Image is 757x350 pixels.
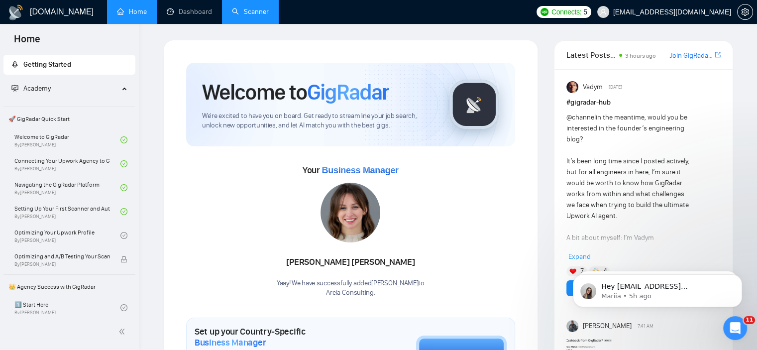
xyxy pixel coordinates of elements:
[737,4,753,20] button: setting
[744,316,755,324] span: 11
[715,50,721,60] a: export
[568,252,591,261] span: Expand
[120,232,127,239] span: check-circle
[566,320,578,332] img: Myroslav Koval
[11,84,51,93] span: Academy
[14,177,120,199] a: Navigating the GigRadar PlatformBy[PERSON_NAME]
[120,256,127,263] span: lock
[558,253,757,323] iframe: Intercom notifications message
[202,79,389,106] h1: Welcome to
[583,6,587,17] span: 5
[14,129,120,151] a: Welcome to GigRadarBy[PERSON_NAME]
[11,61,18,68] span: rocket
[4,277,134,297] span: 👑 Agency Success with GigRadar
[566,97,721,108] h1: # gigradar-hub
[14,251,110,261] span: Optimizing and A/B Testing Your Scanner for Better Results
[14,297,120,319] a: 1️⃣ Start HereBy[PERSON_NAME]
[600,8,607,15] span: user
[321,183,380,242] img: 1717012279191-83.jpg
[566,81,578,93] img: Vadym
[11,85,18,92] span: fund-projection-screen
[638,322,653,331] span: 7:41 AM
[167,7,212,16] a: dashboardDashboard
[303,165,399,176] span: Your
[14,153,120,175] a: Connecting Your Upwork Agency to GigRadarBy[PERSON_NAME]
[120,184,127,191] span: check-circle
[120,304,127,311] span: check-circle
[277,279,425,298] div: Yaay! We have successfully added [PERSON_NAME] to
[737,8,753,16] a: setting
[277,288,425,298] p: Areia Consulting .
[8,4,24,20] img: logo
[120,208,127,215] span: check-circle
[195,326,366,348] h1: Set up your Country-Specific
[195,337,266,348] span: Business Manager
[277,254,425,271] div: [PERSON_NAME] [PERSON_NAME]
[14,201,120,223] a: Setting Up Your First Scanner and Auto-BidderBy[PERSON_NAME]
[307,79,389,106] span: GigRadar
[4,109,134,129] span: 🚀 GigRadar Quick Start
[202,112,433,130] span: We're excited to have you on board. Get ready to streamline your job search, unlock new opportuni...
[449,80,499,129] img: gigradar-logo.png
[566,49,616,61] span: Latest Posts from the GigRadar Community
[120,160,127,167] span: check-circle
[625,52,656,59] span: 3 hours ago
[118,327,128,337] span: double-left
[723,316,747,340] iframe: Intercom live chat
[582,321,631,332] span: [PERSON_NAME]
[14,225,120,246] a: Optimizing Your Upwork ProfileBy[PERSON_NAME]
[23,60,71,69] span: Getting Started
[23,84,51,93] span: Academy
[715,51,721,59] span: export
[120,136,127,143] span: check-circle
[609,83,622,92] span: [DATE]
[566,113,596,121] span: @channel
[232,7,269,16] a: searchScanner
[6,32,48,53] span: Home
[541,8,548,16] img: upwork-logo.png
[551,6,581,17] span: Connects:
[738,8,753,16] span: setting
[43,38,172,47] p: Message from Mariia, sent 5h ago
[322,165,398,175] span: Business Manager
[117,7,147,16] a: homeHome
[14,261,110,267] span: By [PERSON_NAME]
[669,50,713,61] a: Join GigRadar Slack Community
[43,29,171,165] span: Hey [EMAIL_ADDRESS][DOMAIN_NAME], Looks like your Upwork agency Areia Consulting ran out of conne...
[3,55,135,75] li: Getting Started
[582,82,602,93] span: Vadym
